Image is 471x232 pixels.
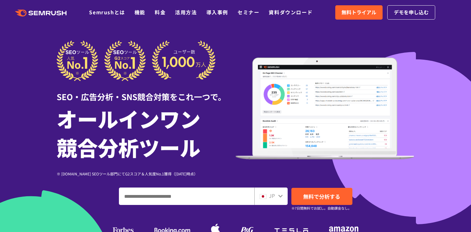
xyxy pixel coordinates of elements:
div: ※ [DOMAIN_NAME] SEOツール部門にてG2スコア＆人気度No.1獲得（[DATE]時点） [57,171,236,177]
h1: オールインワン 競合分析ツール [57,104,236,161]
a: 資料ダウンロード [269,8,313,16]
span: デモを申し込む [394,8,429,16]
div: SEO・広告分析・SNS競合対策をこれ一つで。 [57,81,236,103]
span: JP [269,192,275,199]
a: 導入事例 [206,8,228,16]
a: 料金 [155,8,166,16]
a: セミナー [238,8,259,16]
a: 活用方法 [175,8,197,16]
a: 機能 [134,8,145,16]
a: 無料トライアル [335,5,383,20]
span: 無料で分析する [303,193,340,200]
a: Semrushとは [89,8,125,16]
input: ドメイン、キーワードまたはURLを入力してください [119,188,254,205]
small: ※7日間無料でお試し。自動課金なし。 [291,205,351,211]
span: 無料トライアル [341,8,376,16]
a: デモを申し込む [387,5,435,20]
a: 無料で分析する [291,188,352,205]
